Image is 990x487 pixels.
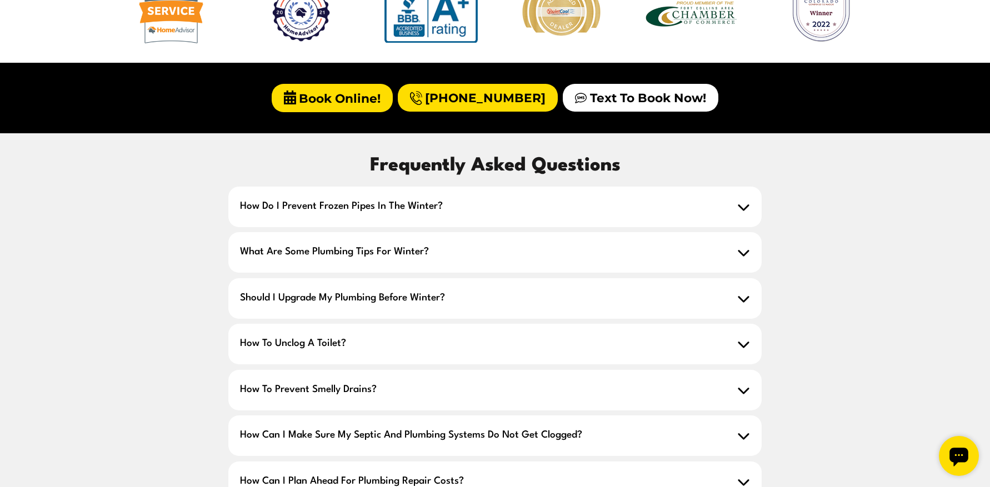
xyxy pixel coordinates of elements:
div: Open chat widget [4,4,44,44]
span: What are some plumbing tips for winter? [228,232,762,273]
span: How to unclog a toilet? [228,324,762,364]
span: Should I upgrade my plumbing before winter? [228,278,762,319]
a: [PHONE_NUMBER] [398,84,557,112]
span: How to prevent smelly drains? [228,370,762,410]
span: How do I prevent frozen pipes in the winter? [228,187,762,227]
a: Text To Book Now! [563,84,718,112]
span: Book Online! [272,84,392,112]
span: Frequently Asked Questions [370,151,621,181]
span: How can I make sure my septic and plumbing systems do not get clogged? [228,415,762,456]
